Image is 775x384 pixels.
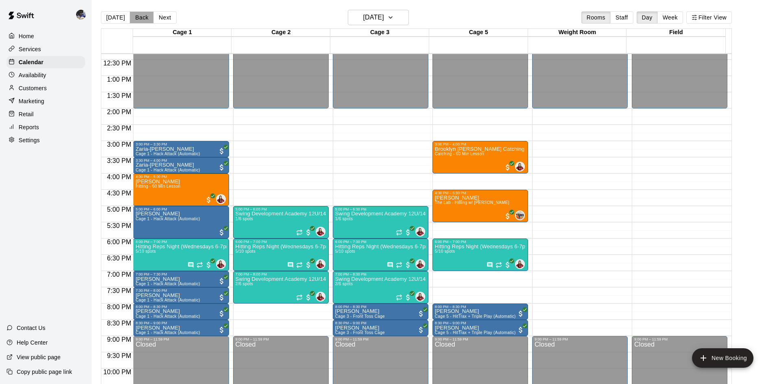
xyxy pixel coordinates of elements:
[233,206,329,239] div: 5:00 PM – 6:00 PM: Swing Development Academy 12U/14U
[415,292,425,302] div: Aly Kaneshiro
[504,261,512,269] span: All customers have paid
[435,240,526,244] div: 6:00 PM – 7:00 PM
[135,321,226,325] div: 8:30 PM – 9:00 PM
[657,11,683,24] button: Week
[219,194,226,204] span: Aly Kaneshiro
[432,239,528,271] div: 6:00 PM – 7:00 PM: Hitting Reps Night (Wednesdays 6-7pm)
[7,108,85,120] a: Retail
[19,84,47,92] p: Customers
[7,82,85,94] a: Customers
[19,58,44,66] p: Calendar
[236,240,326,244] div: 6:00 PM – 7:00 PM
[7,43,85,55] div: Services
[218,163,226,171] span: All customers have paid
[287,262,294,268] svg: Has notes
[105,92,133,99] span: 1:30 PM
[517,326,525,334] span: All customers have paid
[319,292,325,302] span: Aly Kaneshiro
[435,200,509,205] span: The Lab - Hitting w/ [PERSON_NAME]
[435,191,526,195] div: 4:30 PM – 5:30 PM
[387,262,393,268] svg: Has notes
[432,190,528,222] div: 4:30 PM – 5:30 PM: The Lab - Hitting w/ Kailee Powell
[19,97,44,105] p: Marketing
[435,330,516,335] span: Cage 5 - HitTrax + Triple Play (Automatic)
[218,147,226,155] span: All customers have paid
[19,71,46,79] p: Availability
[304,261,312,269] span: All customers have paid
[135,207,226,211] div: 5:00 PM – 6:00 PM
[19,45,41,53] p: Services
[135,272,226,276] div: 7:00 PM – 7:30 PM
[335,305,426,309] div: 8:00 PM – 8:30 PM
[133,157,229,174] div: 3:30 PM – 4:00 PM: Zaria-Moriah Walker
[515,210,525,220] div: Kailee Powell
[333,239,428,271] div: 6:00 PM – 7:00 PM: Hitting Reps Night (Wednesdays 6-7pm)
[188,262,194,268] svg: Has notes
[333,271,428,304] div: 7:00 PM – 8:00 PM: Swing Development Academy 12U/14U
[7,69,85,81] a: Availability
[17,324,46,332] p: Contact Us
[516,260,524,268] img: Aly Kaneshiro
[236,217,253,221] span: 1/6 spots filled
[419,227,425,236] span: Aly Kaneshiro
[528,29,627,37] div: Weight Room
[233,271,329,304] div: 7:00 PM – 8:00 PM: Swing Development Academy 12U/14U
[419,292,425,302] span: Aly Kaneshiro
[19,136,40,144] p: Settings
[105,304,133,310] span: 8:00 PM
[135,168,200,172] span: Cage 1 - Hack Attack (Automatic)
[17,368,72,376] p: Copy public page link
[105,287,133,294] span: 7:30 PM
[196,262,203,268] span: Recurring event
[335,337,426,341] div: 9:00 PM – 11:59 PM
[396,294,402,301] span: Recurring event
[19,123,39,131] p: Reports
[581,11,611,24] button: Rooms
[417,326,425,334] span: All customers have paid
[7,121,85,133] a: Reports
[74,7,92,23] div: Kevin Chandler
[236,337,326,341] div: 9:00 PM – 11:59 PM
[416,293,424,301] img: Aly Kaneshiro
[316,292,325,302] div: Aly Kaneshiro
[219,259,226,269] span: Aly Kaneshiro
[335,314,385,319] span: Cage 3 - Front Toss Cage
[335,321,426,325] div: 8:30 PM – 9:00 PM
[317,293,325,301] img: Aly Kaneshiro
[535,337,625,341] div: 9:00 PM – 11:59 PM
[153,11,176,24] button: Next
[133,141,229,157] div: 3:00 PM – 3:30 PM: Zaria-Moriah Walker
[516,163,524,171] img: Aly Kaneshiro
[105,222,133,229] span: 5:30 PM
[105,206,133,213] span: 5:00 PM
[101,369,133,375] span: 10:00 PM
[335,207,426,211] div: 5:00 PM – 6:00 PM
[135,337,226,341] div: 9:00 PM – 11:59 PM
[7,30,85,42] div: Home
[634,337,725,341] div: 9:00 PM – 11:59 PM
[516,211,524,219] img: Kailee Powell
[7,56,85,68] div: Calendar
[135,289,226,293] div: 7:30 PM – 8:00 PM
[17,338,48,347] p: Help Center
[316,227,325,236] div: Aly Kaneshiro
[435,249,455,254] span: 5/10 spots filled
[236,249,255,254] span: 5/10 spots filled
[105,157,133,164] span: 3:30 PM
[7,95,85,107] a: Marketing
[610,11,633,24] button: Staff
[432,320,528,336] div: 8:30 PM – 9:00 PM: Soraya Chavez
[135,158,226,163] div: 3:30 PM – 4:00 PM
[686,11,732,24] button: Filter View
[216,194,226,204] div: Aly Kaneshiro
[517,310,525,318] span: All customers have paid
[17,353,61,361] p: View public page
[218,310,226,318] span: All customers have paid
[236,282,253,286] span: 2/6 spots filled
[333,320,428,336] div: 8:30 PM – 9:00 PM: Raul Diaz
[415,227,425,236] div: Aly Kaneshiro
[435,314,516,319] span: Cage 5 - HitTrax + Triple Play (Automatic)
[317,228,325,236] img: Aly Kaneshiro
